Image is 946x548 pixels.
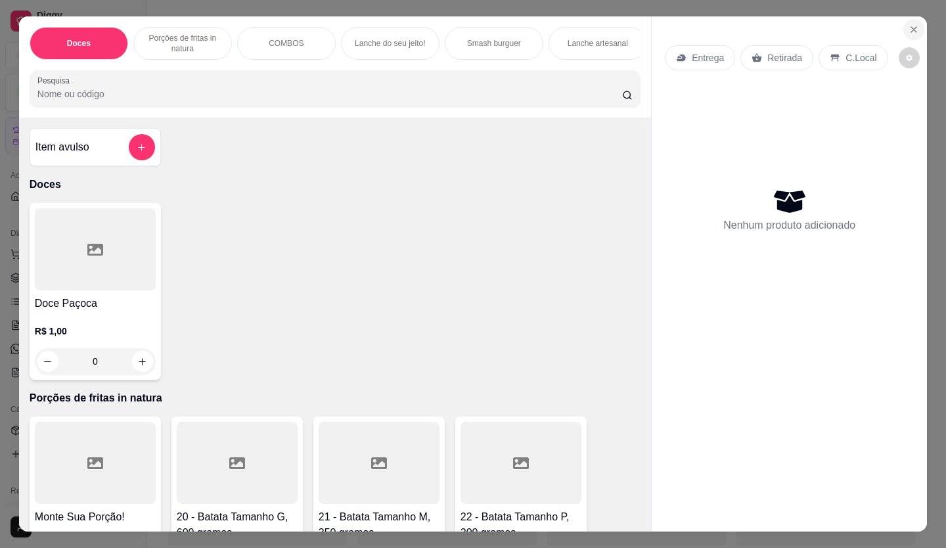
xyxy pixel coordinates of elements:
[37,75,74,86] label: Pesquisa
[903,19,924,40] button: Close
[899,47,920,68] button: decrease-product-quantity
[145,33,221,54] p: Porções de fritas in natura
[467,38,521,49] p: Smash burguer
[35,325,156,338] p: R$ 1,00
[269,38,304,49] p: COMBOS
[461,509,581,541] h4: 22 - Batata Tamanho P, 200 gramas
[67,38,91,49] p: Doces
[767,51,802,64] p: Retirada
[35,296,156,311] h4: Doce Paçoca
[35,509,156,525] h4: Monte Sua Porção!
[692,51,724,64] p: Entrega
[177,509,298,541] h4: 20 - Batata Tamanho G, 600 gramas
[568,38,628,49] p: Lanche artesanal
[35,139,89,155] h4: Item avulso
[30,177,641,193] p: Doces
[129,134,155,160] button: add-separate-item
[723,217,855,233] p: Nenhum produto adicionado
[37,87,623,101] input: Pesquisa
[319,509,439,541] h4: 21 - Batata Tamanho M, 350 gramas
[37,351,58,372] button: decrease-product-quantity
[132,351,153,372] button: increase-product-quantity
[845,51,876,64] p: C.Local
[30,390,641,406] p: Porções de fritas in natura
[355,38,425,49] p: Lanche do seu jeito!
